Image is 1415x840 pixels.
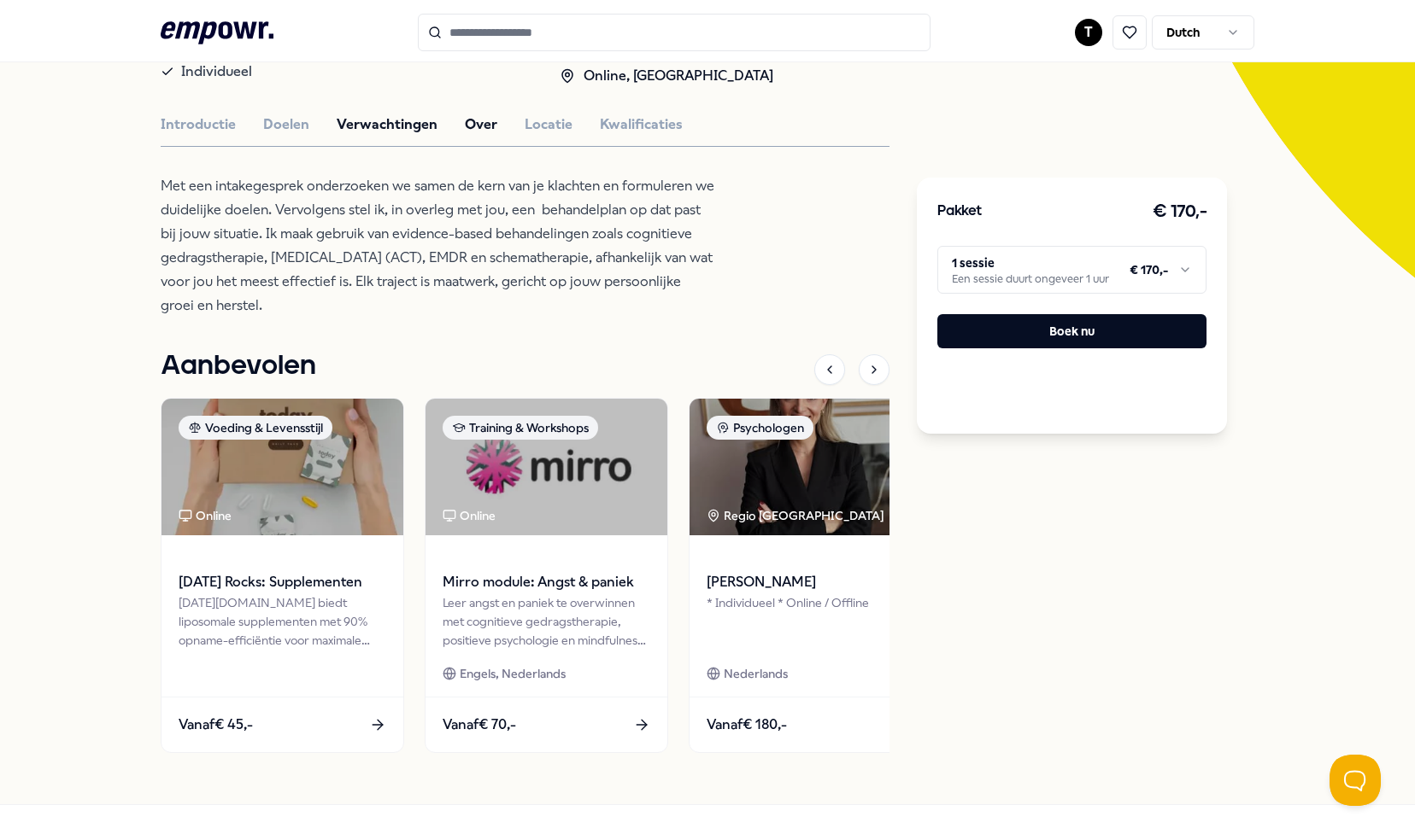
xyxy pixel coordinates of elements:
[425,398,668,753] a: package imageTraining & WorkshopsOnlineMirro module: Angst & paniekLeer angst en paniek te overwi...
[161,398,404,753] a: package imageVoeding & LevensstijlOnline[DATE] Rocks: Supplementen[DATE][DOMAIN_NAME] biedt lipos...
[465,114,497,136] button: Over
[179,506,232,525] div: Online
[525,114,572,136] button: Locatie
[337,114,437,136] button: Verwachtingen
[724,664,788,683] span: Nederlands
[1075,19,1102,46] button: T
[707,506,887,525] div: Regio [GEOGRAPHIC_DATA]
[443,593,650,650] div: Leer angst en paniek te overwinnen met cognitieve gedragstherapie, positieve psychologie en mindf...
[689,398,932,753] a: package imagePsychologenRegio [GEOGRAPHIC_DATA] [PERSON_NAME]* Individueel * Online / OfflineNede...
[707,593,914,650] div: * Individueel * Online / Offline
[707,714,787,736] span: Vanaf € 180,-
[1330,755,1381,806] iframe: Help Scout Beacon - Open
[181,60,252,84] span: Individueel
[263,114,309,136] button: Doelen
[161,399,403,535] img: package image
[426,399,667,535] img: package image
[418,14,931,51] input: Search for products, categories or subcategories
[690,399,931,535] img: package image
[1153,198,1207,225] h3: € 170,-
[161,114,236,136] button: Introductie
[179,416,332,440] div: Voeding & Levensstijl
[179,571,386,593] span: [DATE] Rocks: Supplementen
[600,114,683,136] button: Kwalificaties
[179,714,253,736] span: Vanaf € 45,-
[443,416,598,440] div: Training & Workshops
[707,571,914,593] span: [PERSON_NAME]
[560,65,773,87] div: Online, [GEOGRAPHIC_DATA]
[161,174,716,318] p: Met een intakegesprek onderzoeken we samen de kern van je klachten en formuleren we duidelijke do...
[937,314,1207,348] button: Boek nu
[443,714,516,736] span: Vanaf € 70,-
[443,571,650,593] span: Mirro module: Angst & paniek
[460,664,566,683] span: Engels, Nederlands
[707,416,813,440] div: Psychologen
[443,506,496,525] div: Online
[937,201,982,223] h3: Pakket
[179,593,386,650] div: [DATE][DOMAIN_NAME] biedt liposomale supplementen met 90% opname-efficiëntie voor maximale gezond...
[161,345,316,388] h1: Aanbevolen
